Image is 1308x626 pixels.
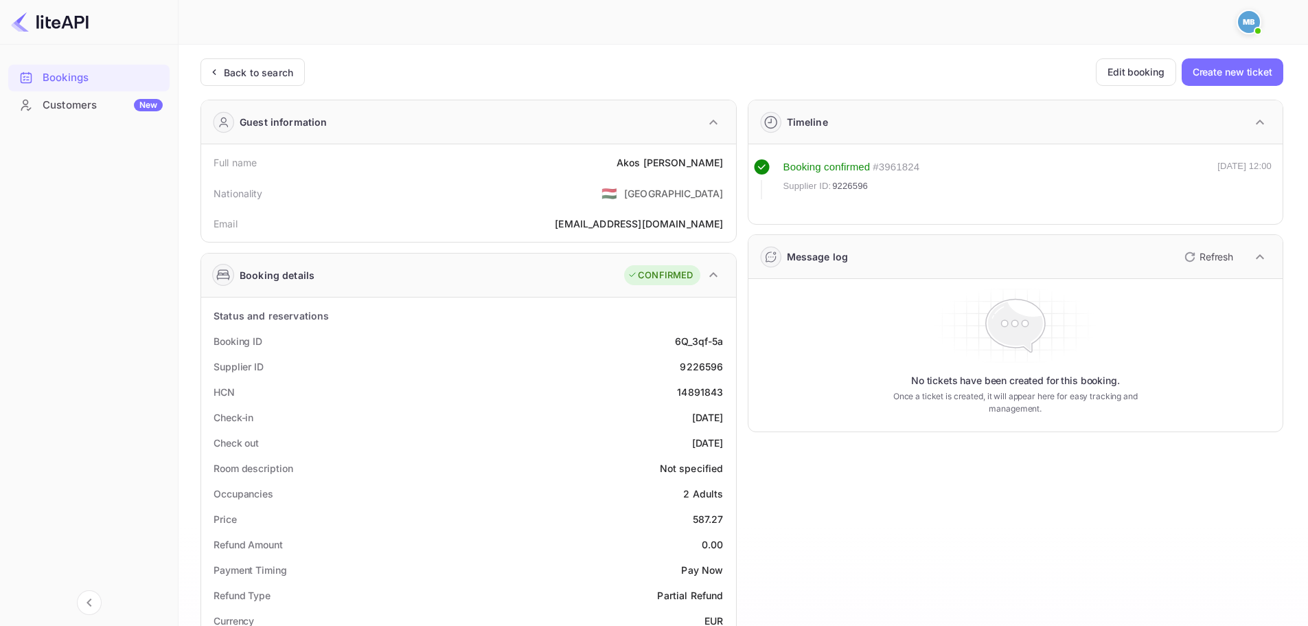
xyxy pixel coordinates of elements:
div: 587.27 [693,512,724,526]
div: CustomersNew [8,92,170,119]
span: 9226596 [832,179,868,193]
img: Mohcine Belkhir [1238,11,1260,33]
div: [GEOGRAPHIC_DATA] [624,186,724,201]
span: Supplier ID: [783,179,831,193]
div: [DATE] 12:00 [1217,159,1272,199]
div: Message log [787,249,849,264]
div: [DATE] [692,410,724,425]
div: Check-in [214,410,253,425]
button: Refresh [1176,246,1239,268]
div: Partial Refund [657,588,723,603]
div: Not specified [660,461,724,476]
div: 9226596 [680,359,723,374]
div: Status and reservations [214,309,329,323]
div: Bookings [8,65,170,91]
div: 0.00 [702,537,724,552]
div: # 3961824 [873,159,919,175]
div: Pay Now [681,563,723,577]
div: 2 Adults [683,487,723,501]
div: [EMAIL_ADDRESS][DOMAIN_NAME] [555,216,723,231]
button: Edit booking [1096,58,1176,86]
div: HCN [214,385,235,399]
p: Refresh [1200,249,1233,264]
div: Customers [43,98,163,113]
a: Bookings [8,65,170,90]
div: Nationality [214,186,263,201]
div: Refund Type [214,588,271,603]
div: [DATE] [692,436,724,450]
div: Email [214,216,238,231]
p: Once a ticket is created, it will appear here for easy tracking and management. [871,390,1159,415]
div: CONFIRMED [628,269,693,282]
div: Booking details [240,268,314,282]
div: Supplier ID [214,359,264,374]
span: United States [601,181,617,205]
div: Payment Timing [214,563,287,577]
div: Back to search [224,65,293,80]
button: Collapse navigation [77,590,102,615]
div: Room description [214,461,292,476]
button: Create new ticket [1182,58,1283,86]
p: No tickets have been created for this booking. [911,374,1120,388]
div: Bookings [43,70,163,86]
div: Check out [214,436,259,450]
div: Guest information [240,115,328,129]
div: New [134,99,163,111]
div: 6Q_3qf-5a [675,334,723,348]
div: Akos [PERSON_NAME] [617,155,724,170]
img: LiteAPI logo [11,11,89,33]
div: Booking ID [214,334,262,348]
div: Price [214,512,237,526]
div: Timeline [787,115,828,129]
div: Booking confirmed [783,159,871,175]
div: Full name [214,155,257,170]
div: 14891843 [677,385,723,399]
div: Refund Amount [214,537,283,552]
a: CustomersNew [8,92,170,118]
div: Occupancies [214,487,273,501]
